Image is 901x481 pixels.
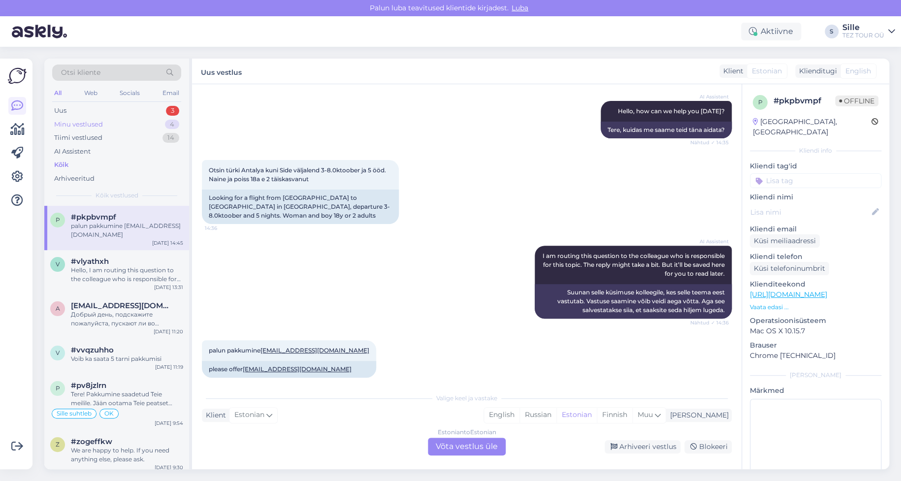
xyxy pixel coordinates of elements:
[835,96,878,106] span: Offline
[71,310,183,328] div: Добрый день, подскажите пожалуйста, пускают ли во [GEOGRAPHIC_DATA] и выдают ли визу человеку без...
[56,305,60,312] span: a
[842,32,884,39] div: TEZ TOUR OÜ
[750,252,881,262] p: Kliendi telefon
[750,161,881,171] p: Kliendi tag'id
[842,24,895,39] a: SilleTEZ TOUR OÜ
[118,87,142,99] div: Socials
[750,234,820,248] div: Küsi meiliaadressi
[753,117,871,137] div: [GEOGRAPHIC_DATA], [GEOGRAPHIC_DATA]
[71,222,183,239] div: palun pakkumine [EMAIL_ADDRESS][DOMAIN_NAME]
[56,441,60,448] span: z
[202,361,376,378] div: please offer
[719,66,743,76] div: Klient
[71,301,173,310] span: alina094@bk.ru
[104,411,114,417] span: OK
[165,120,179,129] div: 4
[750,290,827,299] a: [URL][DOMAIN_NAME]
[773,95,835,107] div: # pkpbvmpf
[519,408,556,422] div: Russian
[750,385,881,396] p: Märkmed
[535,284,732,319] div: Suunan selle küsimuse kolleegile, kes selle teema eest vastutab. Vastuse saamine võib veidi aega ...
[202,394,732,403] div: Valige keel ja vastake
[752,66,782,76] span: Estonian
[750,303,881,312] p: Vaata edasi ...
[71,346,114,354] span: #vvqzuhho
[52,87,64,99] div: All
[842,24,884,32] div: Sille
[71,354,183,363] div: Voib ka saata 5 tarni pakkumisi
[209,347,369,354] span: palun pakkumine
[750,316,881,326] p: Operatsioonisüsteem
[56,216,60,224] span: p
[795,66,837,76] div: Klienditugi
[56,349,60,356] span: v
[845,66,871,76] span: English
[56,385,60,392] span: p
[71,390,183,408] div: Tere! Pakkumine saadetud Teie meilile. Jään ootama Teie peatset vastust ja andmeid broneerimiseks...
[750,173,881,188] input: Lisa tag
[543,252,726,277] span: I am routing this question to the colleague who is responsible for this topic. The reply might ta...
[154,328,183,335] div: [DATE] 11:20
[243,365,352,373] a: [EMAIL_ADDRESS][DOMAIN_NAME]
[71,213,116,222] span: #pkpbvmpf
[692,238,729,245] span: AI Assistent
[71,266,183,284] div: Hello, I am routing this question to the colleague who is responsible for this topic. The reply m...
[54,133,102,143] div: Tiimi vestlused
[605,440,680,453] div: Arhiveeri vestlus
[71,257,109,266] span: #vlyathxh
[202,410,226,420] div: Klient
[601,122,732,138] div: Tere, kuidas me saame teid täna aidata?
[750,146,881,155] div: Kliendi info
[638,410,653,419] span: Muu
[750,262,829,275] div: Küsi telefoninumbrit
[152,239,183,247] div: [DATE] 14:45
[54,120,103,129] div: Minu vestlused
[556,408,597,422] div: Estonian
[202,190,399,224] div: Looking for a flight from [GEOGRAPHIC_DATA] to [GEOGRAPHIC_DATA] in [GEOGRAPHIC_DATA], departure ...
[750,192,881,202] p: Kliendi nimi
[260,347,369,354] a: [EMAIL_ADDRESS][DOMAIN_NAME]
[71,446,183,464] div: We are happy to help. If you need anything else, please ask.
[205,378,242,385] span: 14:45
[618,107,725,115] span: Hello, how can we help you [DATE]?
[750,351,881,361] p: Chrome [TECHNICAL_ID]
[57,411,92,417] span: Sille suhtleb
[692,93,729,100] span: AI Assistent
[509,3,531,12] span: Luba
[758,98,763,106] span: p
[750,371,881,380] div: [PERSON_NAME]
[8,66,27,85] img: Askly Logo
[155,363,183,371] div: [DATE] 11:19
[750,340,881,351] p: Brauser
[750,224,881,234] p: Kliendi email
[56,260,60,268] span: v
[428,438,506,455] div: Võta vestlus üle
[825,25,838,38] div: S
[82,87,99,99] div: Web
[54,160,68,170] div: Kõik
[54,106,66,116] div: Uus
[597,408,632,422] div: Finnish
[162,133,179,143] div: 14
[666,410,729,420] div: [PERSON_NAME]
[750,207,870,218] input: Lisa nimi
[54,174,95,184] div: Arhiveeritud
[71,437,112,446] span: #zogeffkw
[161,87,181,99] div: Email
[154,284,183,291] div: [DATE] 13:31
[96,191,138,200] span: Kõik vestlused
[484,408,519,422] div: English
[61,67,100,78] span: Otsi kliente
[750,279,881,289] p: Klienditeekond
[201,64,242,78] label: Uus vestlus
[750,326,881,336] p: Mac OS X 10.15.7
[155,419,183,427] div: [DATE] 9:54
[155,464,183,471] div: [DATE] 9:30
[209,166,387,183] span: Otsin türki Antalya kuni Side väljalend 3-8.0ktoober ja 5 ööd. Naine ja poiss 18a e 2 täiskasvanut
[438,428,496,437] div: Estonian to Estonian
[166,106,179,116] div: 3
[690,139,729,146] span: Nähtud ✓ 14:35
[741,23,801,40] div: Aktiivne
[684,440,732,453] div: Blokeeri
[690,319,729,326] span: Nähtud ✓ 14:36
